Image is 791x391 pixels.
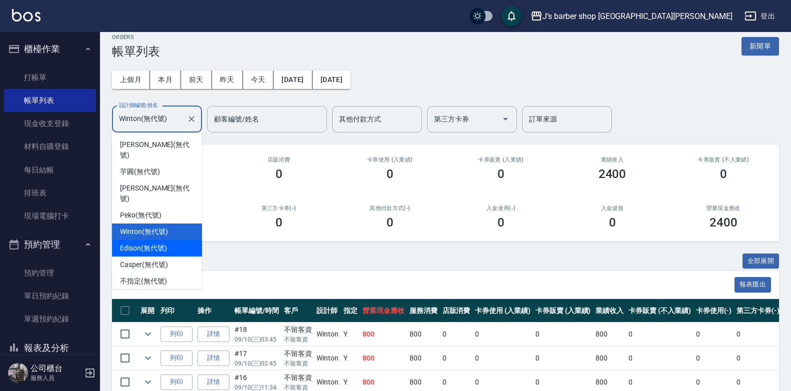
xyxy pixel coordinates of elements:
h2: 店販消費 [235,156,322,163]
a: 詳情 [197,350,229,366]
h3: 0 [386,167,393,181]
th: 卡券使用(-) [693,299,734,322]
button: 新開單 [741,37,779,55]
td: 800 [407,322,440,346]
h3: 0 [609,215,616,229]
th: 展開 [138,299,158,322]
td: 0 [734,346,782,370]
button: 列印 [160,350,192,366]
a: 帳單列表 [4,89,96,112]
a: 單日預約紀錄 [4,284,96,307]
div: 不留客資 [284,372,312,383]
td: 800 [407,346,440,370]
h2: 其他付款方式(-) [346,205,433,211]
td: 800 [360,322,407,346]
div: 不留客資 [284,324,312,335]
td: 0 [472,346,533,370]
td: Y [341,346,360,370]
h3: 0 [497,215,504,229]
h2: 業績收入 [568,156,655,163]
h3: 0 [720,167,727,181]
th: 營業現金應收 [360,299,407,322]
button: Clear [184,112,198,126]
button: 報表匯出 [734,277,771,292]
p: 不留客資 [284,359,312,368]
a: 排班表 [4,181,96,204]
button: 上個月 [112,70,150,89]
span: 芋圓 (無代號) [120,166,160,177]
th: 店販消費 [440,299,473,322]
h3: 帳單列表 [112,44,160,58]
p: 服務人員 [30,373,81,382]
button: 登出 [740,7,779,25]
button: 全部展開 [742,253,779,269]
img: Logo [12,9,40,21]
h2: 第三方卡券(-) [235,205,322,211]
th: 帳單編號/時間 [232,299,281,322]
h3: 0 [275,215,282,229]
h2: 卡券販賣 (入業績) [457,156,544,163]
span: [PERSON_NAME] (無代號) [120,139,194,160]
td: 0 [472,322,533,346]
th: 卡券販賣 (入業績) [533,299,593,322]
a: 新開單 [741,41,779,50]
h3: 0 [497,167,504,181]
button: expand row [140,350,155,365]
div: 不留客資 [284,348,312,359]
th: 列印 [158,299,195,322]
td: 0 [533,346,593,370]
button: Open [497,111,513,127]
a: 每日結帳 [4,158,96,181]
button: [DATE] [273,70,312,89]
button: expand row [140,374,155,389]
img: Person [8,363,28,383]
td: 0 [440,346,473,370]
button: 今天 [243,70,274,89]
button: 列印 [160,326,192,342]
a: 詳情 [197,374,229,390]
h3: 0 [386,215,393,229]
td: 0 [693,346,734,370]
h2: 入金使用(-) [457,205,544,211]
th: 服務消費 [407,299,440,322]
button: 報表及分析 [4,335,96,361]
th: 卡券販賣 (不入業績) [626,299,693,322]
h2: 入金儲值 [568,205,655,211]
th: 指定 [341,299,360,322]
a: 打帳單 [4,66,96,89]
a: 預約管理 [4,261,96,284]
p: 不留客資 [284,335,312,344]
td: #18 [232,322,281,346]
h3: 2400 [598,167,626,181]
a: 單週預約紀錄 [4,307,96,330]
a: 材料自購登錄 [4,135,96,158]
h5: 公司櫃台 [30,363,81,373]
h2: ORDERS [112,34,160,40]
a: 詳情 [197,326,229,342]
th: 第三方卡券(-) [734,299,782,322]
td: #17 [232,346,281,370]
button: 列印 [160,374,192,390]
span: 訂單列表 [124,280,734,290]
h2: 營業現金應收 [680,205,767,211]
td: 0 [734,322,782,346]
td: 0 [440,322,473,346]
div: J’s barber shop [GEOGRAPHIC_DATA][PERSON_NAME] [542,10,732,22]
h3: 0 [275,167,282,181]
td: 800 [593,346,626,370]
td: 0 [626,322,693,346]
p: 09/10 (三) 03:45 [234,335,279,344]
button: 櫃檯作業 [4,36,96,62]
button: expand row [140,326,155,341]
button: 昨天 [212,70,243,89]
a: 現場電腦打卡 [4,204,96,227]
button: 本月 [150,70,181,89]
span: Winton (無代號) [120,226,167,237]
span: Edison (無代號) [120,243,166,253]
td: Winton [314,346,341,370]
td: 800 [360,346,407,370]
button: 前天 [181,70,212,89]
th: 客戶 [281,299,314,322]
button: save [501,6,521,26]
th: 卡券使用 (入業績) [472,299,533,322]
